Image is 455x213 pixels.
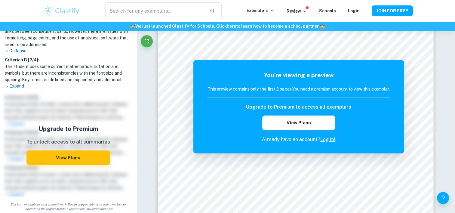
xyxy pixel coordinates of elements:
a: Schools [319,8,336,13]
button: View Plans [262,116,335,130]
span: 🏫 [320,24,325,29]
button: View Plans [26,150,110,165]
h6: Criterion B [ 2 / 4 ]: [5,57,132,63]
p: To unlock access to all summaries [26,138,110,146]
span: 🏫 [130,24,135,29]
h6: This preview contains only the first 2 pages. You need a premium account to view this exemplar. [208,86,390,92]
a: Login [348,8,360,13]
p: Already have an account? [208,136,390,143]
img: Clastify logo [42,5,81,17]
p: Collapse [5,48,132,54]
button: Help and Feedback [437,192,449,204]
p: Review [287,8,307,14]
button: Fullscreen [141,35,153,47]
p: Expand [5,83,132,89]
h6: Upgrade to Premium to access all exemplars [246,103,351,111]
p: Exemplars [247,7,275,14]
h1: The student uses some correct mathematical notation and symbols, but there are inconsistencies wi... [5,63,132,83]
h5: You're viewing a preview [208,71,390,80]
input: Search for any exemplars... [105,2,204,19]
span: This is an example of past student work. Do not copy or submit as your own. Use to understand the... [2,202,134,211]
a: Log in! [320,137,335,142]
a: here [227,24,236,29]
button: JOIN FOR FREE [372,5,413,16]
h6: We just launched Clastify for Schools. Click to learn how to become a school partner. [1,23,454,29]
h5: Upgrade to Premium [26,124,110,133]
